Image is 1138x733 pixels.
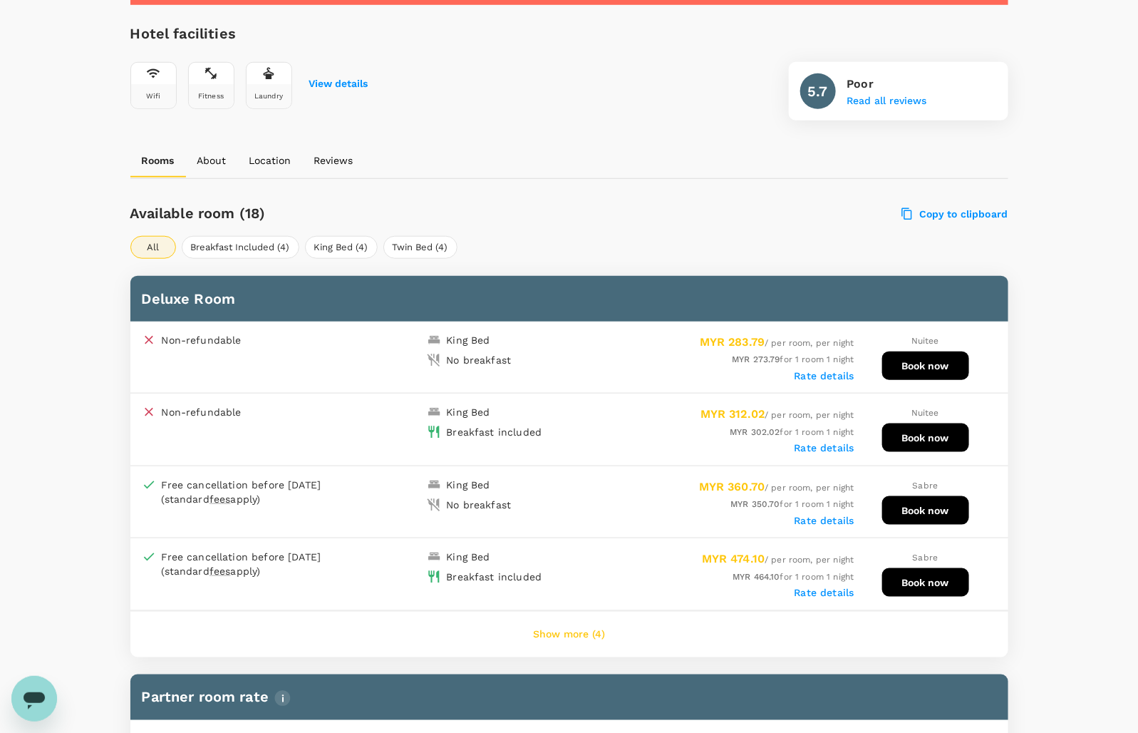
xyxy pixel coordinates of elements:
[142,287,997,310] h6: Deluxe Room
[732,354,780,364] span: MYR 273.79
[847,76,927,93] p: Poor
[427,405,441,419] img: king-bed-icon
[700,407,765,421] span: MYR 312.02
[702,552,765,565] span: MYR 474.10
[847,96,927,107] button: Read all reviews
[130,22,368,45] h6: Hotel facilities
[699,483,854,493] span: / per room, per night
[447,498,512,512] div: No breakfast
[882,424,969,452] button: Book now
[142,686,997,709] h6: Partner room rate
[911,408,939,418] span: Nuitee
[130,236,176,259] button: All
[447,570,542,584] div: Breakfast included
[162,550,354,578] div: Free cancellation before [DATE] (standard apply)
[447,405,490,419] div: King Bed
[146,92,161,100] div: Wifi
[447,333,490,347] div: King Bed
[197,153,227,168] p: About
[902,207,1008,220] label: Copy to clipboard
[210,493,231,505] span: fees
[162,405,242,419] p: Non-refundable
[210,565,231,577] span: fees
[700,410,854,420] span: / per room, per night
[882,496,969,525] button: Book now
[305,236,378,259] button: King Bed (4)
[447,550,490,564] div: King Bed
[162,478,354,506] div: Free cancellation before [DATE] (standard apply)
[732,354,854,364] span: for 1 room 1 night
[730,499,780,509] span: MYR 350.70
[730,427,854,437] span: for 1 room 1 night
[182,236,299,259] button: Breakfast Included (4)
[274,690,291,707] img: info-tooltip-icon
[254,92,283,100] div: Laundry
[733,572,854,582] span: for 1 room 1 night
[130,202,640,225] h6: Available room (18)
[795,442,854,453] label: Rate details
[795,587,854,598] label: Rate details
[427,333,441,347] img: king-bed-icon
[427,478,441,492] img: king-bed-icon
[383,236,457,259] button: Twin Bed (4)
[427,550,441,564] img: king-bed-icon
[447,425,542,439] div: Breakfast included
[11,676,57,722] iframe: Button to launch messaging window
[447,478,490,492] div: King Bed
[699,480,765,493] span: MYR 360.70
[162,333,242,347] p: Non-refundable
[314,153,353,168] p: Reviews
[309,78,368,90] button: View details
[702,555,854,565] span: / per room, per night
[447,353,512,367] div: No breakfast
[700,335,765,349] span: MYR 283.79
[882,568,969,597] button: Book now
[913,481,938,491] span: Sabre
[700,338,854,348] span: / per room, per night
[142,153,175,168] p: Rooms
[513,617,625,652] button: Show more (4)
[911,336,939,346] span: Nuitee
[249,153,291,168] p: Location
[795,515,854,526] label: Rate details
[807,80,827,103] h6: 5.7
[913,553,938,563] span: Sabre
[795,370,854,381] label: Rate details
[733,572,780,582] span: MYR 464.10
[730,427,780,437] span: MYR 302.02
[882,352,969,380] button: Book now
[198,92,224,100] div: Fitness
[730,499,854,509] span: for 1 room 1 night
